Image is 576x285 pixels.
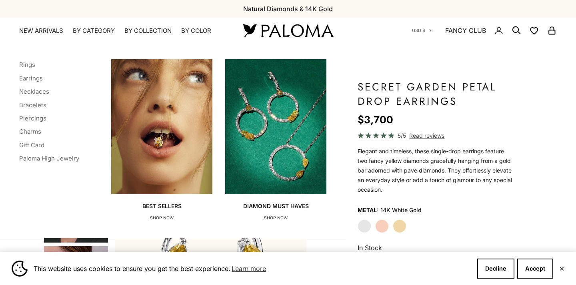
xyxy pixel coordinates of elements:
p: Natural Diamonds & 14K Gold [243,4,333,14]
p: Best Sellers [142,202,182,210]
p: In Stock [358,243,513,253]
span: This website uses cookies to ensure you get the best experience. [34,263,471,275]
span: USD $ [412,27,425,34]
p: Elegant and timeless, these single-drop earrings feature two fancy yellow diamonds gracefully han... [358,147,513,195]
button: USD $ [412,27,433,34]
a: 5/5 Read reviews [358,131,513,140]
img: Cookie banner [12,261,28,277]
a: Learn more [230,263,267,275]
a: Diamond Must HavesSHOP NOW [225,59,326,222]
legend: Metal: [358,204,379,216]
a: Rings [19,61,35,68]
a: Piercings [19,114,46,122]
summary: By Color [181,27,211,35]
nav: Primary navigation [19,27,224,35]
a: Necklaces [19,88,49,95]
a: Gift Card [19,141,44,149]
span: 5/5 [398,131,406,140]
button: Accept [517,259,553,279]
a: Best SellersSHOP NOW [111,59,212,222]
button: Close [559,266,564,271]
a: Bracelets [19,101,46,109]
a: NEW ARRIVALS [19,27,63,35]
span: Read reviews [409,131,444,140]
p: SHOP NOW [243,214,309,222]
a: Earrings [19,74,43,82]
p: Diamond Must Haves [243,202,309,210]
button: Decline [477,259,514,279]
summary: By Category [73,27,115,35]
a: FANCY CLUB [445,25,486,36]
a: Charms [19,128,41,135]
summary: By Collection [124,27,172,35]
a: Paloma High Jewelry [19,155,79,162]
p: SHOP NOW [142,214,182,222]
variant-option-value: 14K White Gold [380,204,422,216]
h1: Secret Garden Petal Drop Earrings [358,80,513,108]
nav: Secondary navigation [412,18,557,43]
sale-price: $3,700 [358,112,393,128]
